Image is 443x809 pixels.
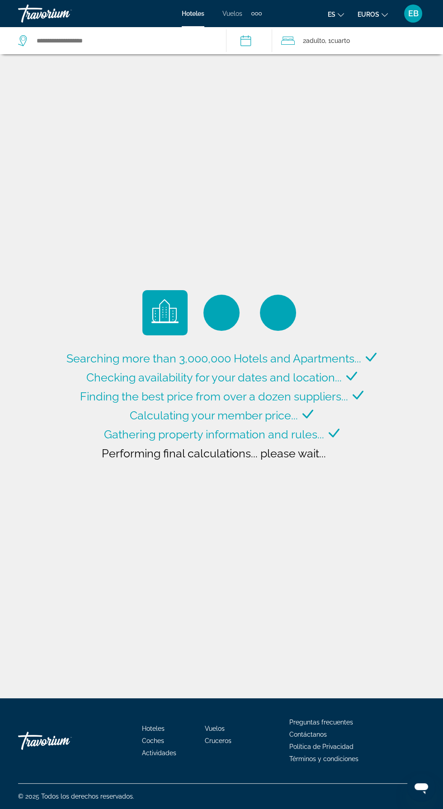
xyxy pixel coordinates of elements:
a: Coches [142,737,164,744]
a: Cruceros [205,737,231,744]
button: Cambiar idioma [328,8,344,21]
font: EB [408,9,419,18]
a: Actividades [142,749,176,757]
span: Searching more than 3,000,000 Hotels and Apartments... [66,352,361,365]
span: Calculating your member price... [130,409,298,422]
span: 2 [303,34,325,47]
font: © 2025 Todos los derechos reservados. [18,793,134,800]
a: Términos y condiciones [289,755,358,762]
a: Política de Privacidad [289,743,353,750]
a: Hoteles [142,725,165,732]
button: Travelers: 2 adults, 0 children [272,27,443,54]
font: es [328,11,335,18]
button: Cambiar moneda [358,8,388,21]
a: Travorium [18,2,108,25]
a: Vuelos [222,10,242,17]
font: euros [358,11,379,18]
button: Check in and out dates [226,27,272,54]
a: Travorium [18,727,108,754]
a: Preguntas frecuentes [289,719,353,726]
span: Adulto [306,37,325,44]
a: Hoteles [182,10,204,17]
button: Menú de usuario [401,4,425,23]
a: Vuelos [205,725,225,732]
span: , 1 [325,34,350,47]
iframe: Botón para iniciar la ventana de mensajería [407,773,436,802]
button: Elementos de navegación adicionales [251,6,262,21]
span: Gathering property information and rules... [104,428,324,441]
span: Checking availability for your dates and location... [86,371,342,384]
span: Finding the best price from over a dozen suppliers... [80,390,348,403]
a: Contáctanos [289,731,327,738]
span: Performing final calculations... please wait... [102,447,326,460]
span: Cuarto [331,37,350,44]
